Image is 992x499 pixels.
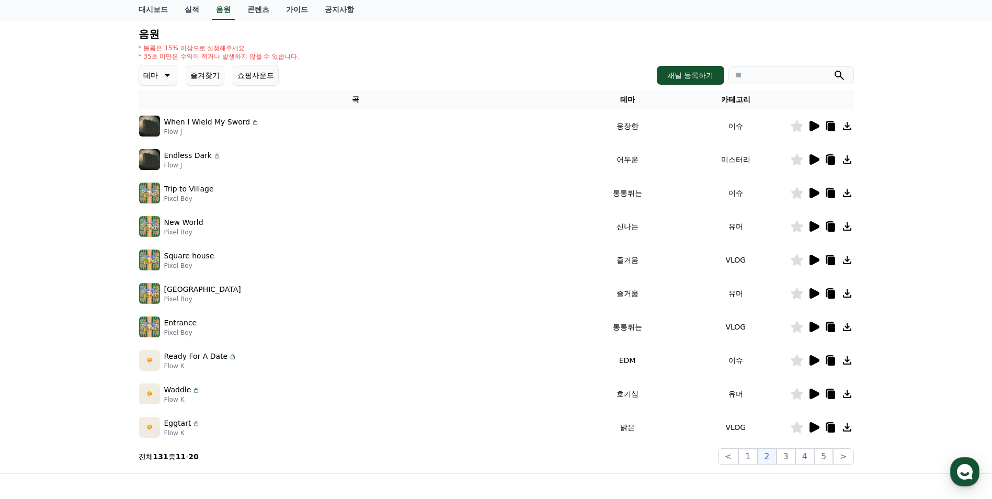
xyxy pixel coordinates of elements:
[164,328,197,337] p: Pixel Boy
[573,210,681,243] td: 신나는
[164,251,214,262] p: Square house
[164,317,197,328] p: Entrance
[681,143,790,176] td: 미스터리
[143,68,158,83] p: 테마
[164,351,228,362] p: Ready For A Date
[681,90,790,109] th: 카테고리
[139,116,160,137] img: music
[139,249,160,270] img: music
[164,418,191,429] p: Eggtart
[139,283,160,304] img: music
[164,384,191,395] p: Waddle
[681,310,790,344] td: VLOG
[139,350,160,371] img: music
[164,395,201,404] p: Flow K
[164,184,214,195] p: Trip to Village
[573,377,681,411] td: 호기심
[176,452,186,461] strong: 11
[162,347,174,356] span: 설정
[139,44,300,52] p: * 볼륨은 15% 이상으로 설정해주세요.
[164,128,260,136] p: Flow J
[164,228,203,236] p: Pixel Boy
[681,176,790,210] td: 이슈
[164,161,221,169] p: Flow J
[573,109,681,143] td: 웅장한
[186,65,224,86] button: 즐겨찾기
[139,316,160,337] img: music
[139,28,854,40] h4: 음원
[573,176,681,210] td: 통통튀는
[139,451,199,462] p: 전체 중 -
[164,117,250,128] p: When I Wield My Sword
[69,332,135,358] a: 대화
[738,448,757,465] button: 1
[135,332,201,358] a: 설정
[139,90,573,109] th: 곡
[657,66,724,85] button: 채널 등록하기
[681,243,790,277] td: VLOG
[795,448,814,465] button: 4
[573,90,681,109] th: 테마
[139,417,160,438] img: music
[681,377,790,411] td: 유머
[573,310,681,344] td: 통통튀는
[681,210,790,243] td: 유머
[139,383,160,404] img: music
[164,217,203,228] p: New World
[573,243,681,277] td: 즐거움
[573,277,681,310] td: 즐거움
[573,143,681,176] td: 어두운
[718,448,738,465] button: <
[757,448,776,465] button: 2
[139,183,160,203] img: music
[681,277,790,310] td: 유머
[681,109,790,143] td: 이슈
[164,295,241,303] p: Pixel Boy
[681,411,790,444] td: VLOG
[777,448,795,465] button: 3
[33,347,39,356] span: 홈
[139,216,160,237] img: music
[814,448,833,465] button: 5
[164,262,214,270] p: Pixel Boy
[188,452,198,461] strong: 20
[96,348,108,356] span: 대화
[164,150,212,161] p: Endless Dark
[573,344,681,377] td: EDM
[3,332,69,358] a: 홈
[153,452,168,461] strong: 131
[681,344,790,377] td: 이슈
[233,65,279,86] button: 쇼핑사운드
[139,149,160,170] img: music
[139,52,300,61] p: * 35초 미만은 수익이 적거나 발생하지 않을 수 있습니다.
[164,284,241,295] p: [GEOGRAPHIC_DATA]
[164,429,201,437] p: Flow K
[833,448,853,465] button: >
[164,362,237,370] p: Flow K
[573,411,681,444] td: 밝은
[164,195,214,203] p: Pixel Boy
[139,65,177,86] button: 테마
